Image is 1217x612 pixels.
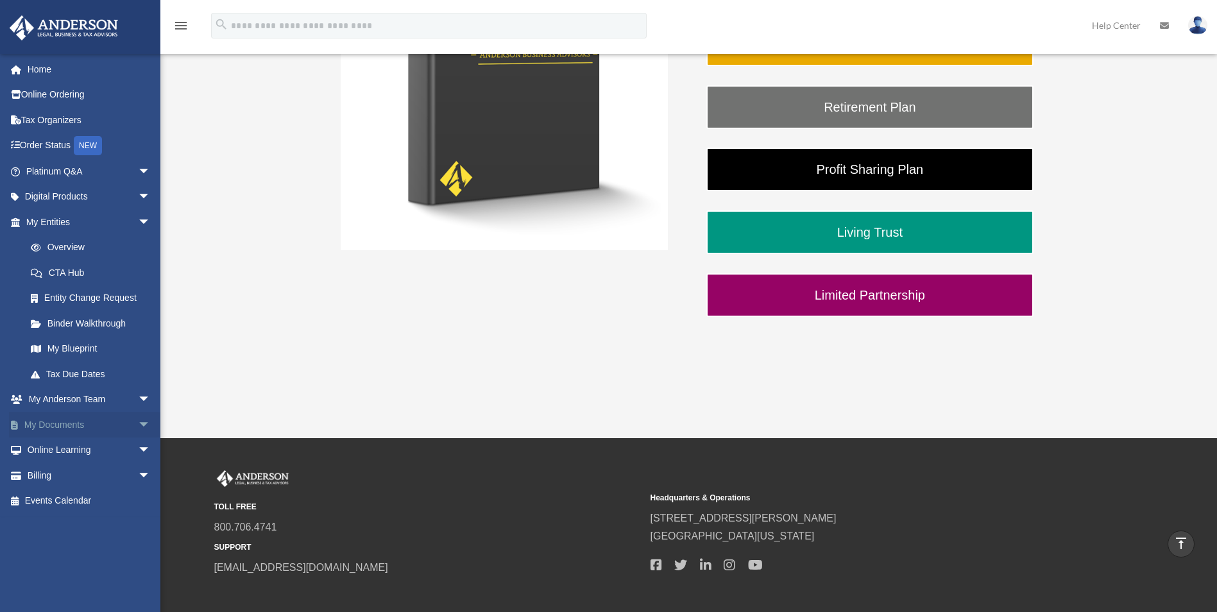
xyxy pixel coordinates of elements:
[9,438,170,463] a: Online Learningarrow_drop_down
[9,209,170,235] a: My Entitiesarrow_drop_down
[214,541,642,554] small: SUPPORT
[9,184,170,210] a: Digital Productsarrow_drop_down
[1168,531,1195,557] a: vertical_align_top
[18,310,164,336] a: Binder Walkthrough
[18,336,170,362] a: My Blueprint
[138,412,164,438] span: arrow_drop_down
[18,285,170,311] a: Entity Change Request
[9,463,170,488] a: Billingarrow_drop_down
[138,438,164,464] span: arrow_drop_down
[9,158,170,184] a: Platinum Q&Aarrow_drop_down
[18,361,170,387] a: Tax Due Dates
[138,158,164,185] span: arrow_drop_down
[9,488,170,514] a: Events Calendar
[651,531,815,541] a: [GEOGRAPHIC_DATA][US_STATE]
[214,522,277,532] a: 800.706.4741
[9,107,170,133] a: Tax Organizers
[9,387,170,412] a: My Anderson Teamarrow_drop_down
[706,210,1034,254] a: Living Trust
[214,17,228,31] i: search
[1188,16,1207,35] img: User Pic
[9,82,170,108] a: Online Ordering
[138,387,164,413] span: arrow_drop_down
[706,273,1034,317] a: Limited Partnership
[18,260,170,285] a: CTA Hub
[214,562,388,573] a: [EMAIL_ADDRESS][DOMAIN_NAME]
[18,235,170,260] a: Overview
[651,491,1078,505] small: Headquarters & Operations
[138,184,164,210] span: arrow_drop_down
[173,22,189,33] a: menu
[74,136,102,155] div: NEW
[6,15,122,40] img: Anderson Advisors Platinum Portal
[651,513,837,523] a: [STREET_ADDRESS][PERSON_NAME]
[706,148,1034,191] a: Profit Sharing Plan
[9,412,170,438] a: My Documentsarrow_drop_down
[9,133,170,159] a: Order StatusNEW
[214,500,642,514] small: TOLL FREE
[1173,536,1189,551] i: vertical_align_top
[706,85,1034,129] a: Retirement Plan
[214,470,291,487] img: Anderson Advisors Platinum Portal
[138,463,164,489] span: arrow_drop_down
[173,18,189,33] i: menu
[9,56,170,82] a: Home
[138,209,164,235] span: arrow_drop_down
